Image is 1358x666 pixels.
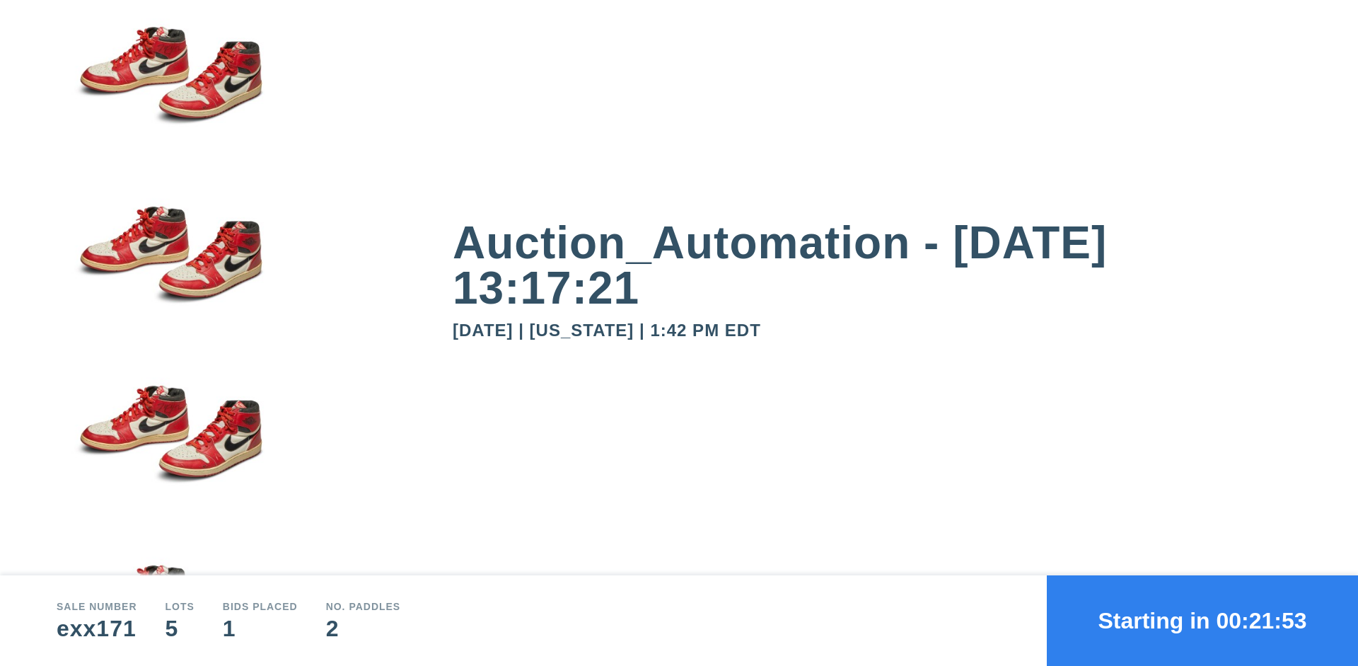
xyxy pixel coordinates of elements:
div: Lots [166,602,195,612]
button: Starting in 00:21:53 [1047,575,1358,666]
img: small [57,180,283,360]
div: 1 [223,617,298,640]
div: Sale number [57,602,137,612]
div: 5 [166,617,195,640]
div: Auction_Automation - [DATE] 13:17:21 [453,220,1301,311]
div: No. Paddles [326,602,401,612]
div: Bids Placed [223,602,298,612]
div: [DATE] | [US_STATE] | 1:42 PM EDT [453,322,1301,339]
div: exx171 [57,617,137,640]
div: 2 [326,617,401,640]
img: small [57,359,283,539]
